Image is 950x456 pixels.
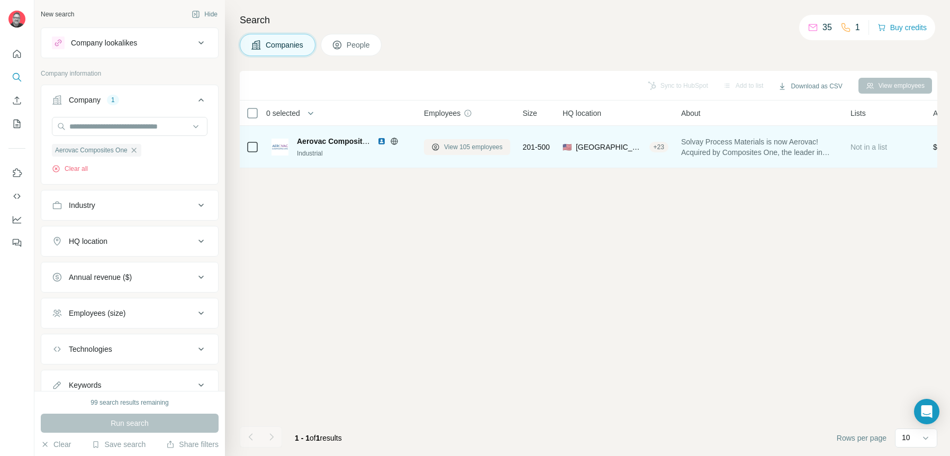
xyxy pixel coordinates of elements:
div: Annual revenue ($) [69,272,132,282]
button: Feedback [8,233,25,252]
button: Use Surfe on LinkedIn [8,163,25,183]
button: HQ location [41,229,218,254]
p: 1 [855,21,860,34]
div: New search [41,10,74,19]
p: 35 [822,21,832,34]
div: Technologies [69,344,112,354]
span: Size [523,108,537,118]
button: Employees (size) [41,300,218,326]
div: Industry [69,200,95,211]
button: Buy credits [877,20,927,35]
span: View 105 employees [444,142,503,152]
button: Keywords [41,372,218,398]
span: of [310,434,316,442]
div: Open Intercom Messenger [914,399,939,424]
div: 99 search results remaining [91,398,168,407]
span: About [681,108,701,118]
button: Company lookalikes [41,30,218,56]
button: Download as CSV [771,78,849,94]
button: Clear all [52,164,88,174]
button: View 105 employees [424,139,510,155]
div: Company [69,95,101,105]
button: Share filters [166,439,219,450]
span: Aerovac Composites One [55,145,128,155]
p: 10 [902,432,910,443]
span: 1 - 1 [295,434,310,442]
img: Avatar [8,11,25,28]
span: [GEOGRAPHIC_DATA], [US_STATE] [576,142,645,152]
span: 0 selected [266,108,300,118]
button: Annual revenue ($) [41,265,218,290]
span: 1 [316,434,320,442]
span: Employees [424,108,460,118]
div: + 23 [649,142,668,152]
button: Clear [41,439,71,450]
h4: Search [240,13,937,28]
div: Employees (size) [69,308,125,318]
span: Companies [266,40,304,50]
div: 1 [107,95,119,105]
span: results [295,434,342,442]
span: People [347,40,371,50]
div: Keywords [69,380,101,390]
button: Search [8,68,25,87]
div: Company lookalikes [71,38,137,48]
span: Not in a list [851,143,887,151]
span: HQ location [563,108,601,118]
p: Company information [41,69,219,78]
button: Enrich CSV [8,91,25,110]
span: Rows per page [837,433,886,443]
button: Quick start [8,44,25,63]
button: Dashboard [8,210,25,229]
button: Industry [41,193,218,218]
img: Logo of Aerovac Composites One [272,139,288,156]
div: Industrial [297,149,411,158]
span: Lists [851,108,866,118]
span: Solvay Process Materials is now Aerovac! Acquired by Composites One, the leader in composites mat... [681,136,838,158]
button: Company1 [41,87,218,117]
div: HQ location [69,236,107,247]
button: Technologies [41,336,218,362]
button: Hide [184,6,225,22]
button: Save search [92,439,146,450]
span: Aerovac Composites One [297,137,387,145]
span: 🇺🇸 [563,142,572,152]
img: LinkedIn logo [377,137,386,145]
span: 201-500 [523,142,550,152]
button: My lists [8,114,25,133]
button: Use Surfe API [8,187,25,206]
